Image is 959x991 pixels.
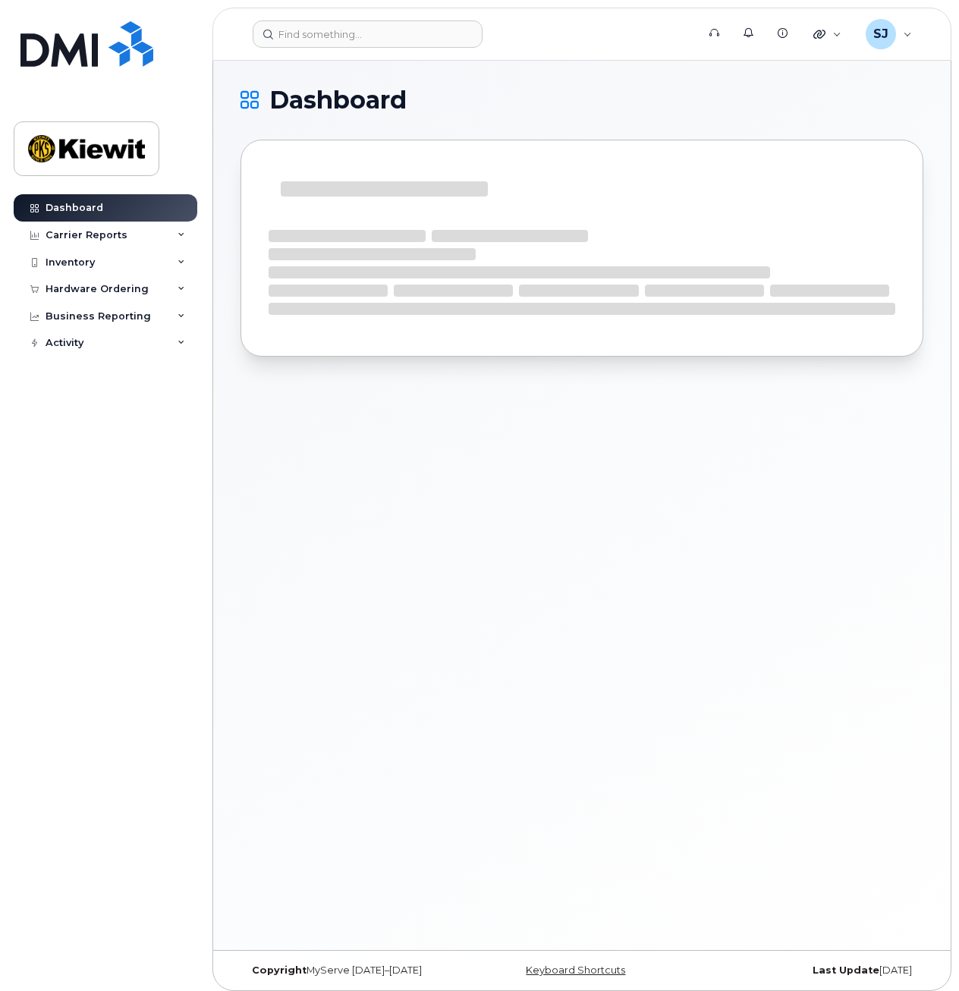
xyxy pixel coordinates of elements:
[813,964,879,976] strong: Last Update
[696,964,923,977] div: [DATE]
[252,964,307,976] strong: Copyright
[241,964,468,977] div: MyServe [DATE]–[DATE]
[269,89,407,112] span: Dashboard
[526,964,625,976] a: Keyboard Shortcuts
